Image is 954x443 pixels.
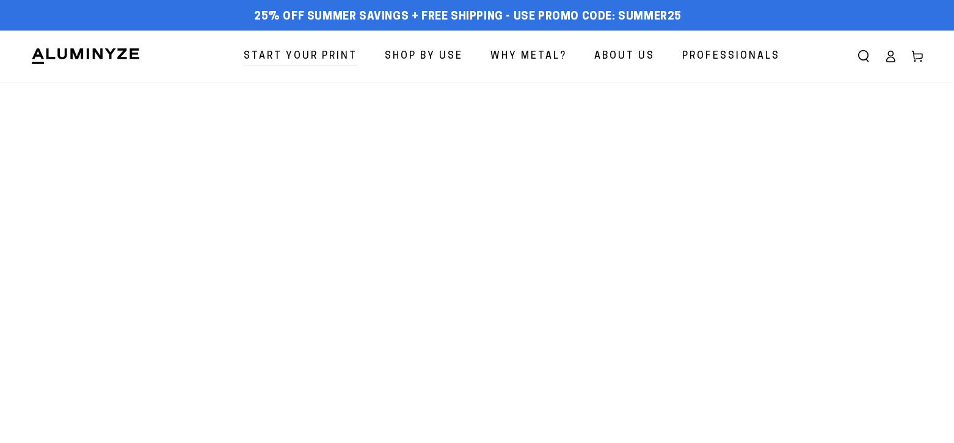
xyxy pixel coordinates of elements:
[376,40,472,73] a: Shop By Use
[594,48,655,65] span: About Us
[481,40,576,73] a: Why Metal?
[385,48,463,65] span: Shop By Use
[235,40,366,73] a: Start Your Print
[244,48,357,65] span: Start Your Print
[490,48,567,65] span: Why Metal?
[31,47,140,65] img: Aluminyze
[682,48,780,65] span: Professionals
[850,43,877,70] summary: Search our site
[673,40,789,73] a: Professionals
[585,40,664,73] a: About Us
[254,10,682,24] span: 25% off Summer Savings + Free Shipping - Use Promo Code: SUMMER25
